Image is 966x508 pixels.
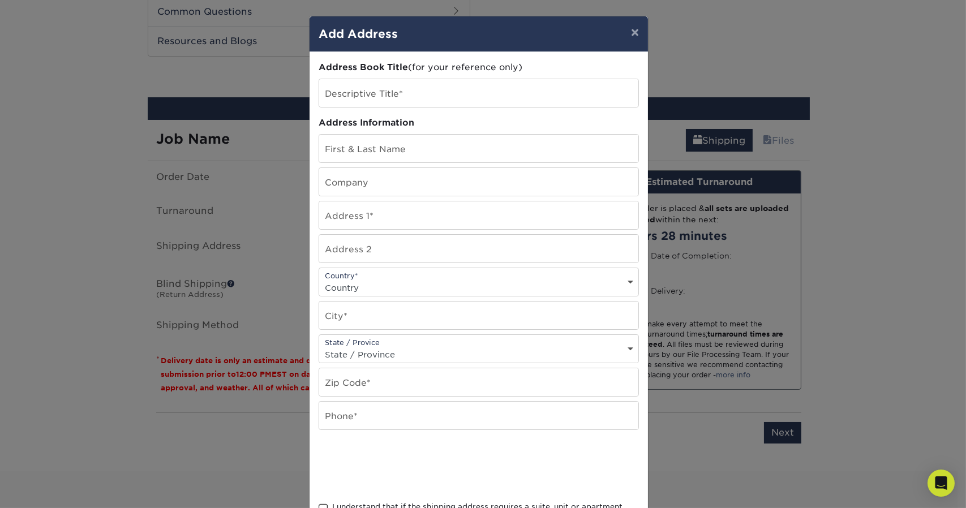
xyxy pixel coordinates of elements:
[319,117,639,130] div: Address Information
[622,16,648,48] button: ×
[319,62,408,72] span: Address Book Title
[319,61,639,74] div: (for your reference only)
[319,25,639,42] h4: Add Address
[928,470,955,497] div: Open Intercom Messenger
[319,444,491,488] iframe: reCAPTCHA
